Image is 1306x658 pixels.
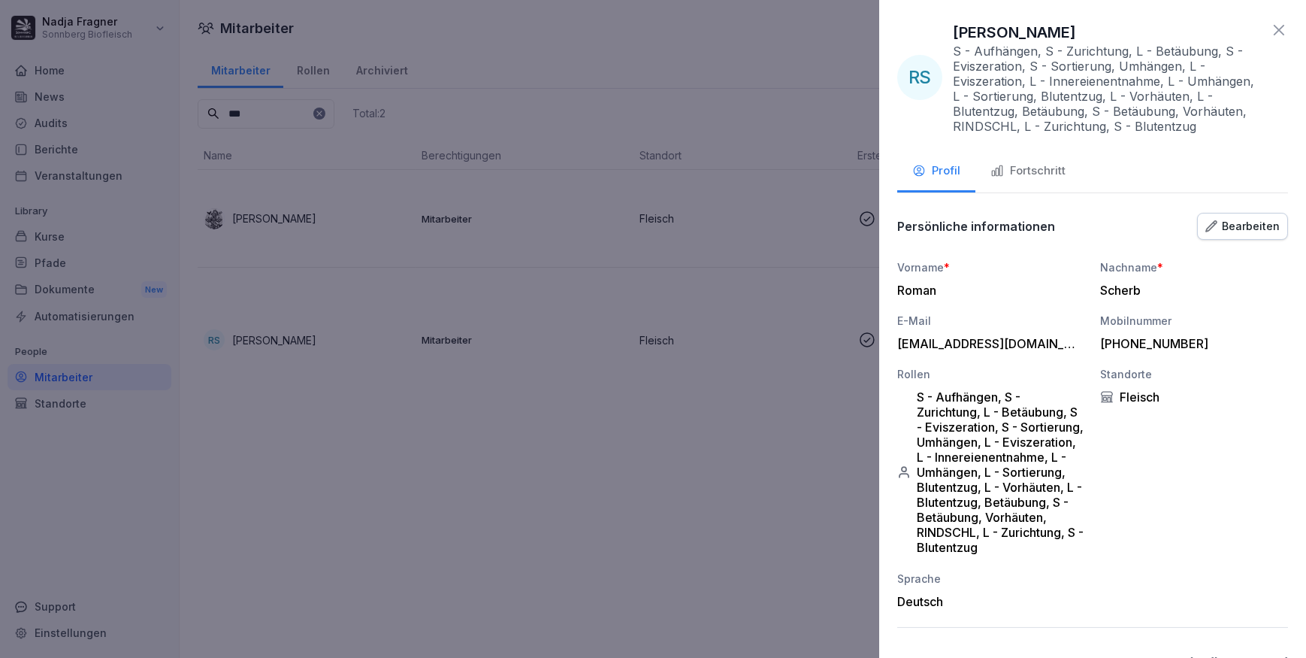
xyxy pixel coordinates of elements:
p: Persönliche informationen [897,219,1055,234]
div: S - Aufhängen, S - Zurichtung, L - Betäubung, S - Eviszeration, S - Sortierung, Umhängen, L - Evi... [897,390,1085,555]
div: Fleisch [1100,390,1288,405]
div: [PHONE_NUMBER] [1100,336,1280,351]
div: Roman [897,283,1078,298]
p: [PERSON_NAME] [953,21,1076,44]
div: Standorte [1100,366,1288,382]
div: Bearbeiten [1205,218,1280,235]
button: Fortschritt [975,152,1081,193]
button: Profil [897,152,975,193]
div: [EMAIL_ADDRESS][DOMAIN_NAME] [897,336,1078,351]
div: Nachname [1100,259,1288,275]
button: Bearbeiten [1197,213,1288,240]
div: Deutsch [897,594,1085,609]
div: Rollen [897,366,1085,382]
div: Mobilnummer [1100,313,1288,329]
div: Profil [912,162,960,180]
div: RS [897,55,942,100]
p: S - Aufhängen, S - Zurichtung, L - Betäubung, S - Eviszeration, S - Sortierung, Umhängen, L - Evi... [953,44,1262,134]
div: Sprache [897,571,1085,587]
div: E-Mail [897,313,1085,329]
div: Scherb [1100,283,1280,298]
div: Fortschritt [990,162,1066,180]
div: Vorname [897,259,1085,275]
